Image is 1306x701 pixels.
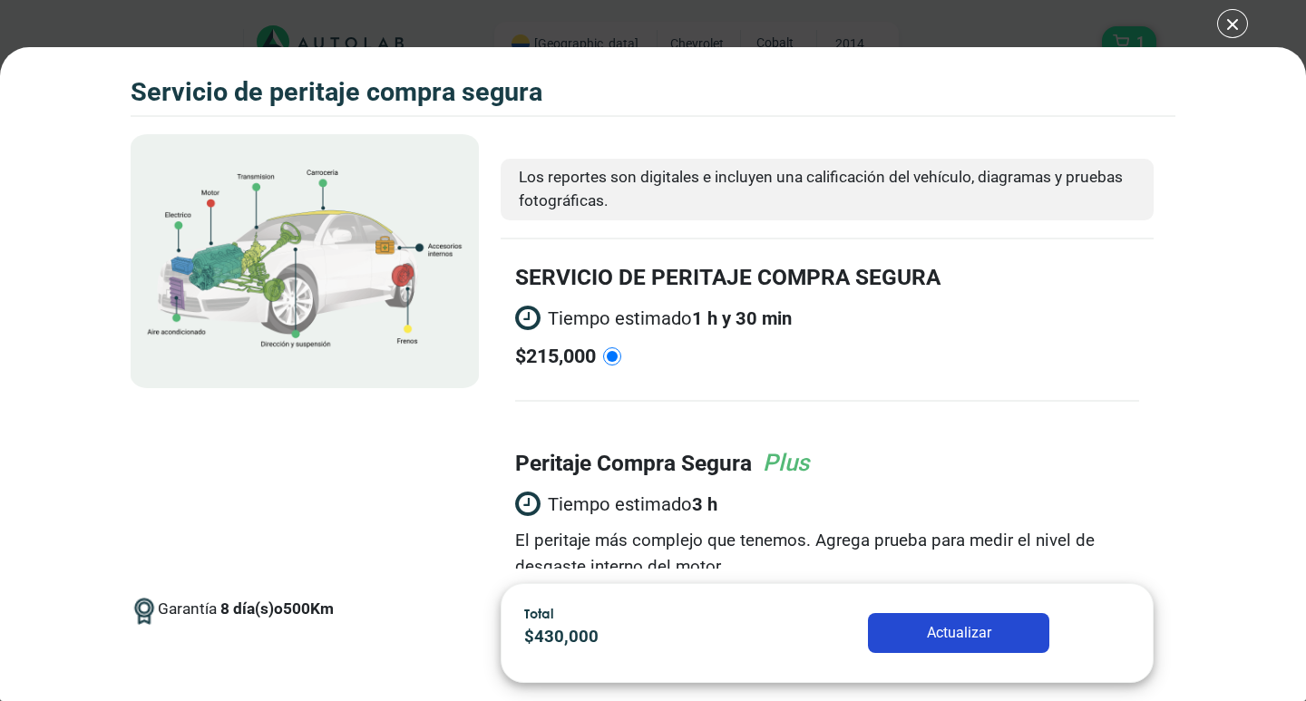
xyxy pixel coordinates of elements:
p: $ 430,000 [524,624,761,649]
span: Tiempo estimado [515,490,1139,519]
button: Actualizar [868,613,1049,653]
span: Garantía [158,598,334,636]
span: Plus [763,446,809,476]
h3: SERVICIO DE PERITAJE COMPRA SEGURA [131,76,542,108]
p: $ 215,000 [515,342,596,371]
span: Total [524,606,553,621]
strong: 3 h [692,491,717,518]
p: Los reportes son digitales e incluyen una calificación del vehículo, diagramas y pruebas fotográf... [519,166,1135,213]
strong: 1 h y 30 min [692,305,792,332]
label: SERVICIO DE PERITAJE COMPRA SEGURA [515,261,941,295]
label: peritaje compra segura [515,447,752,481]
p: 8 día(s) o 500 Km [220,598,334,621]
p: El peritaje más complejo que tenemos. Agrega prueba para medir el nivel de desgaste interno del m... [515,528,1139,579]
span: Tiempo estimado [515,304,792,333]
